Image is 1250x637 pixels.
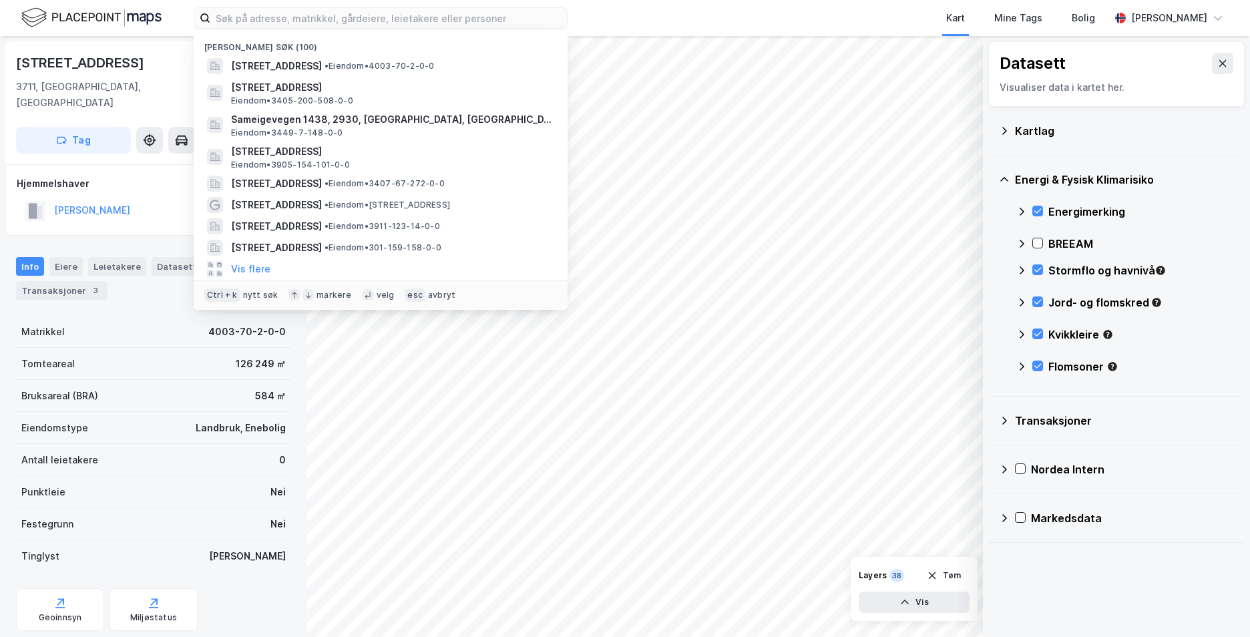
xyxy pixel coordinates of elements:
[994,10,1042,26] div: Mine Tags
[21,516,73,532] div: Festegrunn
[89,284,102,297] div: 3
[1102,329,1114,341] div: Tooltip anchor
[236,356,286,372] div: 126 249 ㎡
[1000,53,1066,74] div: Datasett
[209,548,286,564] div: [PERSON_NAME]
[231,58,322,74] span: [STREET_ADDRESS]
[377,290,395,300] div: velg
[317,290,351,300] div: markere
[17,176,290,192] div: Hjemmelshaver
[231,261,270,277] button: Vis flere
[325,221,329,231] span: •
[16,281,108,300] div: Transaksjoner
[1151,296,1163,308] div: Tooltip anchor
[231,79,552,95] span: [STREET_ADDRESS]
[270,516,286,532] div: Nei
[21,388,98,404] div: Bruksareal (BRA)
[231,218,322,234] span: [STREET_ADDRESS]
[325,61,434,71] span: Eiendom • 4003-70-2-0-0
[1000,79,1233,95] div: Visualiser data i kartet her.
[16,79,239,111] div: 3711, [GEOGRAPHIC_DATA], [GEOGRAPHIC_DATA]
[21,548,59,564] div: Tinglyst
[21,356,75,372] div: Tomteareal
[405,288,425,302] div: esc
[208,324,286,340] div: 4003-70-2-0-0
[152,257,202,276] div: Datasett
[325,221,440,232] span: Eiendom • 3911-123-14-0-0
[270,484,286,500] div: Nei
[21,420,88,436] div: Eiendomstype
[1048,204,1234,220] div: Energimerking
[1048,359,1234,375] div: Flomsoner
[16,257,44,276] div: Info
[194,31,568,55] div: [PERSON_NAME] søk (100)
[325,200,450,210] span: Eiendom • [STREET_ADDRESS]
[325,200,329,210] span: •
[204,288,240,302] div: Ctrl + k
[889,569,904,582] div: 38
[231,160,350,170] span: Eiendom • 3905-154-101-0-0
[325,178,445,189] span: Eiendom • 3407-67-272-0-0
[243,290,278,300] div: nytt søk
[231,240,322,256] span: [STREET_ADDRESS]
[1106,361,1118,373] div: Tooltip anchor
[231,112,552,128] span: Sameigevegen 1438, 2930, [GEOGRAPHIC_DATA], [GEOGRAPHIC_DATA]
[1031,461,1234,477] div: Nordea Intern
[21,484,65,500] div: Punktleie
[1131,10,1207,26] div: [PERSON_NAME]
[16,127,131,154] button: Tag
[859,570,887,581] div: Layers
[1072,10,1095,26] div: Bolig
[49,257,83,276] div: Eiere
[1031,510,1234,526] div: Markedsdata
[231,95,353,106] span: Eiendom • 3405-200-508-0-0
[231,128,343,138] span: Eiendom • 3449-7-148-0-0
[39,612,82,623] div: Geoinnsyn
[231,197,322,213] span: [STREET_ADDRESS]
[210,8,567,28] input: Søk på adresse, matrikkel, gårdeiere, leietakere eller personer
[16,52,147,73] div: [STREET_ADDRESS]
[255,388,286,404] div: 584 ㎡
[21,324,65,340] div: Matrikkel
[231,144,552,160] span: [STREET_ADDRESS]
[1015,413,1234,429] div: Transaksjoner
[859,592,970,613] button: Vis
[279,452,286,468] div: 0
[325,61,329,71] span: •
[130,612,177,623] div: Miljøstatus
[1048,294,1234,310] div: Jord- og flomskred
[196,420,286,436] div: Landbruk, Enebolig
[1048,327,1234,343] div: Kvikkleire
[1183,573,1250,637] iframe: Chat Widget
[1015,123,1234,139] div: Kartlag
[231,176,322,192] span: [STREET_ADDRESS]
[325,242,441,253] span: Eiendom • 301-159-158-0-0
[88,257,146,276] div: Leietakere
[1155,264,1167,276] div: Tooltip anchor
[1015,172,1234,188] div: Energi & Fysisk Klimarisiko
[325,178,329,188] span: •
[1048,262,1234,278] div: Stormflo og havnivå
[325,242,329,252] span: •
[21,6,162,29] img: logo.f888ab2527a4732fd821a326f86c7f29.svg
[21,452,98,468] div: Antall leietakere
[1048,236,1234,252] div: BREEAM
[946,10,965,26] div: Kart
[428,290,455,300] div: avbryt
[918,565,970,586] button: Tøm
